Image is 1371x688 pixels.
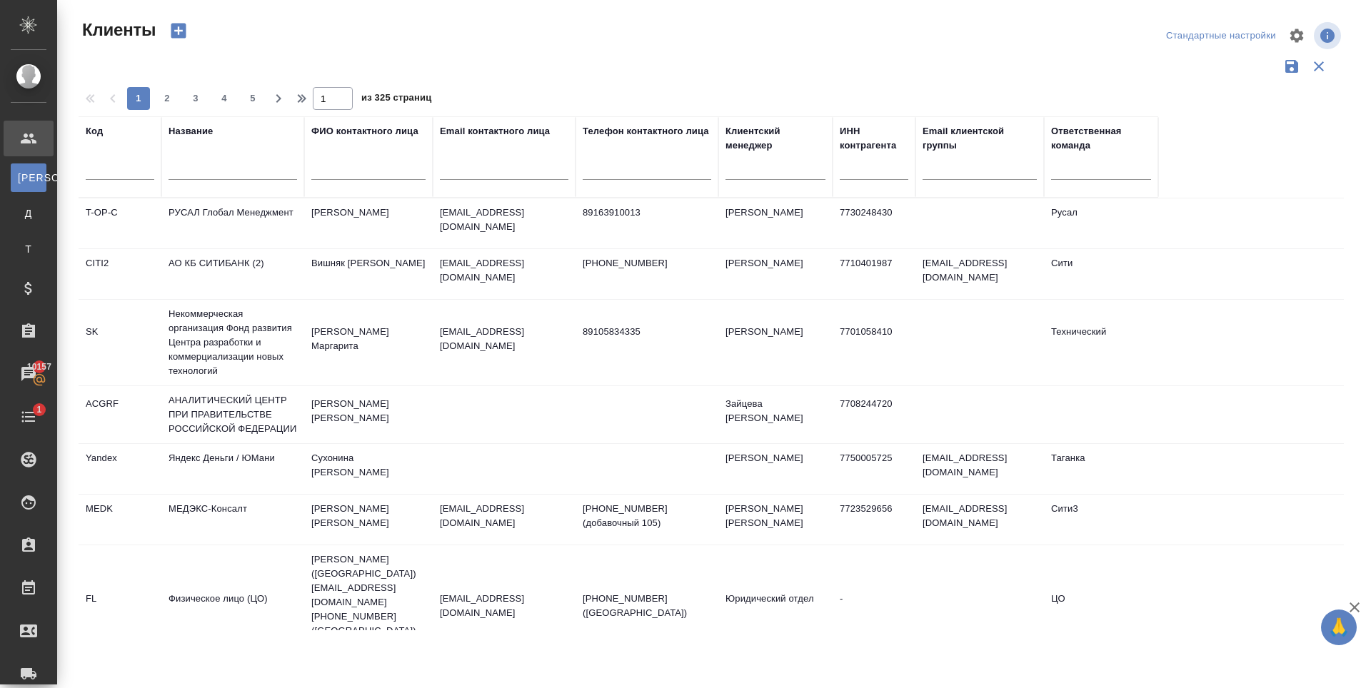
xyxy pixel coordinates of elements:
[1051,124,1151,153] div: Ответственная команда
[79,318,161,368] td: SK
[840,124,908,153] div: ИНН контрагента
[833,198,915,248] td: 7730248430
[440,206,568,234] p: [EMAIL_ADDRESS][DOMAIN_NAME]
[833,444,915,494] td: 7750005725
[28,403,50,417] span: 1
[833,390,915,440] td: 7708244720
[440,124,550,138] div: Email контактного лица
[304,545,433,674] td: [PERSON_NAME] ([GEOGRAPHIC_DATA]) [EMAIL_ADDRESS][DOMAIN_NAME] [PHONE_NUMBER] ([GEOGRAPHIC_DATA])...
[718,585,833,634] td: Юридический отдел
[161,444,304,494] td: Яндекс Деньги / ЮМани
[79,495,161,545] td: MEDK
[440,325,568,353] p: [EMAIL_ADDRESS][DOMAIN_NAME]
[161,19,196,43] button: Создать
[213,87,236,110] button: 4
[18,206,39,221] span: Д
[169,124,213,138] div: Название
[1280,19,1314,53] span: Настроить таблицу
[241,91,264,106] span: 5
[718,495,833,545] td: [PERSON_NAME] [PERSON_NAME]
[11,163,46,192] a: [PERSON_NAME]
[718,249,833,299] td: [PERSON_NAME]
[1321,609,1357,645] button: 🙏
[304,390,433,440] td: [PERSON_NAME] [PERSON_NAME]
[583,325,711,339] p: 89105834335
[1044,495,1158,545] td: Сити3
[304,444,433,494] td: Сухонина [PERSON_NAME]
[156,91,179,106] span: 2
[213,91,236,106] span: 4
[833,318,915,368] td: 7701058410
[156,87,179,110] button: 2
[161,300,304,385] td: Некоммерческая организация Фонд развития Центра разработки и коммерциализации новых технологий
[79,198,161,248] td: T-OP-C
[915,444,1044,494] td: [EMAIL_ADDRESS][DOMAIN_NAME]
[440,256,568,285] p: [EMAIL_ADDRESS][DOMAIN_NAME]
[833,495,915,545] td: 7723529656
[915,249,1044,299] td: [EMAIL_ADDRESS][DOMAIN_NAME]
[161,585,304,634] td: Физическое лицо (ЦО)
[304,249,433,299] td: Вишняк [PERSON_NAME]
[583,256,711,270] p: [PHONE_NUMBER]
[4,399,54,435] a: 1
[833,249,915,299] td: 7710401987
[11,199,46,228] a: Д
[1044,585,1158,634] td: ЦО
[1044,249,1158,299] td: Сити
[718,318,833,368] td: [PERSON_NAME]
[161,495,304,545] td: МЕДЭКС-Консалт
[833,585,915,634] td: -
[923,124,1037,153] div: Email клиентской группы
[18,171,39,185] span: [PERSON_NAME]
[583,502,711,530] p: [PHONE_NUMBER] (добавочный 105)
[583,592,711,620] p: [PHONE_NUMBER] ([GEOGRAPHIC_DATA])
[1278,53,1305,80] button: Сохранить фильтры
[19,360,60,374] span: 10157
[440,592,568,620] p: [EMAIL_ADDRESS][DOMAIN_NAME]
[241,87,264,110] button: 5
[79,19,156,41] span: Клиенты
[718,390,833,440] td: Зайцева [PERSON_NAME]
[718,198,833,248] td: [PERSON_NAME]
[1305,53,1332,80] button: Сбросить фильтры
[79,585,161,634] td: FL
[161,198,304,248] td: РУСАЛ Глобал Менеджмент
[583,206,711,220] p: 89163910013
[1162,25,1280,47] div: split button
[18,242,39,256] span: Т
[161,249,304,299] td: АО КБ СИТИБАНК (2)
[304,198,433,248] td: [PERSON_NAME]
[1044,198,1158,248] td: Русал
[583,124,709,138] div: Телефон контактного лица
[11,235,46,263] a: Т
[1314,22,1344,49] span: Посмотреть информацию
[718,444,833,494] td: [PERSON_NAME]
[4,356,54,392] a: 10157
[1044,318,1158,368] td: Технический
[86,124,103,138] div: Код
[79,444,161,494] td: Yandex
[1327,612,1351,642] span: 🙏
[1044,444,1158,494] td: Таганка
[184,87,207,110] button: 3
[161,386,304,443] td: АНАЛИТИЧЕСКИЙ ЦЕНТР ПРИ ПРАВИТЕЛЬСТВЕ РОССИЙСКОЙ ФЕДЕРАЦИИ
[304,318,433,368] td: [PERSON_NAME] Маргарита
[361,89,431,110] span: из 325 страниц
[311,124,418,138] div: ФИО контактного лица
[915,495,1044,545] td: [EMAIL_ADDRESS][DOMAIN_NAME]
[440,502,568,530] p: [EMAIL_ADDRESS][DOMAIN_NAME]
[79,390,161,440] td: ACGRF
[184,91,207,106] span: 3
[79,249,161,299] td: CITI2
[725,124,825,153] div: Клиентский менеджер
[304,495,433,545] td: [PERSON_NAME] [PERSON_NAME]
